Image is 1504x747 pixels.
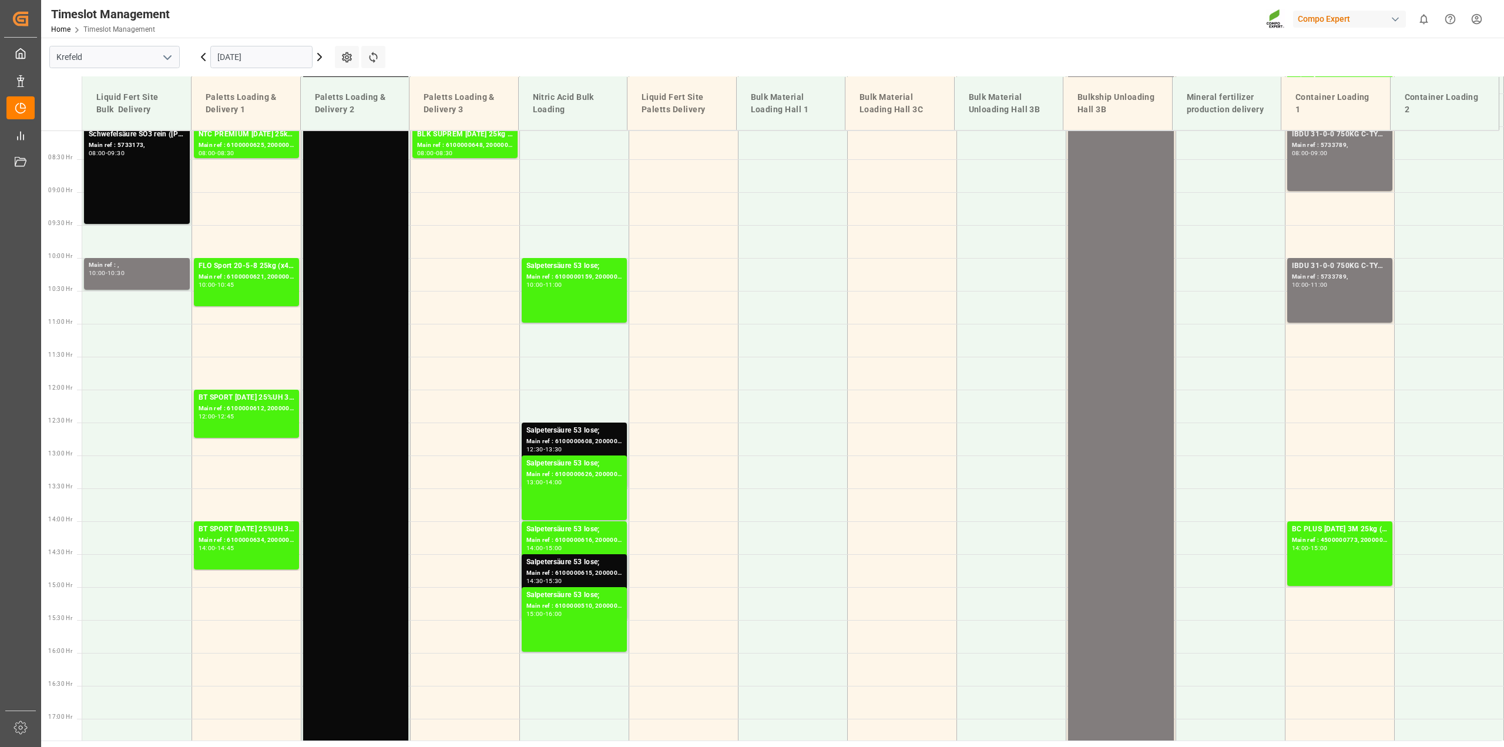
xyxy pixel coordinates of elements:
[1311,150,1328,156] div: 09:00
[1292,260,1388,272] div: IBDU 31-0-0 750KG C-TYPE BB JP (MIZ);
[1292,282,1309,287] div: 10:00
[419,86,509,120] div: Paletts Loading & Delivery 3
[526,601,622,611] div: Main ref : 6100000510, 2000000661;
[1292,140,1388,150] div: Main ref : 5733789,
[543,545,545,551] div: -
[526,272,622,282] div: Main ref : 6100000159, 2000000273;
[215,150,217,156] div: -
[545,545,562,551] div: 15:00
[543,480,545,485] div: -
[526,447,543,452] div: 12:30
[526,437,622,447] div: Main ref : 6100000608, 2000000703;
[1292,150,1309,156] div: 08:00
[526,589,622,601] div: Salpetersäure 53 lose;
[89,140,185,150] div: Main ref : 5733173,
[48,582,72,588] span: 15:00 Hr
[1292,545,1309,551] div: 14:00
[545,447,562,452] div: 13:30
[48,450,72,457] span: 13:00 Hr
[1437,6,1463,32] button: Help Center
[526,480,543,485] div: 13:00
[1266,9,1285,29] img: Screenshot%202023-09-29%20at%2010.02.21.png_1712312052.png
[528,86,618,120] div: Nitric Acid Bulk Loading
[217,150,234,156] div: 08:30
[526,535,622,545] div: Main ref : 6100000616, 2000000736;
[545,480,562,485] div: 14:00
[526,282,543,287] div: 10:00
[526,425,622,437] div: Salpetersäure 53 lose;
[199,282,216,287] div: 10:00
[199,545,216,551] div: 14:00
[48,549,72,555] span: 14:30 Hr
[89,129,185,140] div: Schwefelsäure SO3 rein ([PERSON_NAME])
[545,611,562,617] div: 16:00
[526,611,543,617] div: 15:00
[1400,86,1490,120] div: Container Loading 2
[48,483,72,490] span: 13:30 Hr
[1073,86,1163,120] div: Bulkship Unloading Hall 3B
[543,578,545,584] div: -
[526,578,543,584] div: 14:30
[545,578,562,584] div: 15:30
[1291,86,1381,120] div: Container Loading 1
[1293,8,1411,30] button: Compo Expert
[199,524,294,535] div: BT SPORT [DATE] 25%UH 3M 25kg (x40) INTBLK CLASSIC [DATE] 25kg(x40)D,EN,PL,FNLNTC N-MAX 24-5-5 25...
[48,253,72,259] span: 10:00 Hr
[48,648,72,654] span: 16:00 Hr
[1411,6,1437,32] button: show 0 new notifications
[48,286,72,292] span: 10:30 Hr
[199,535,294,545] div: Main ref : 6100000634, 2000000654;
[48,154,72,160] span: 08:30 Hr
[51,25,70,34] a: Home
[1311,282,1328,287] div: 11:00
[526,260,622,272] div: Salpetersäure 53 lose;
[545,282,562,287] div: 11:00
[417,150,434,156] div: 08:00
[106,270,108,276] div: -
[543,611,545,617] div: -
[1292,535,1388,545] div: Main ref : 4500000773, 2000000422
[217,545,234,551] div: 14:45
[48,516,72,522] span: 14:00 Hr
[526,458,622,470] div: Salpetersäure 53 lose;
[1293,11,1406,28] div: Compo Expert
[215,414,217,419] div: -
[199,260,294,272] div: FLO Sport 20-5-8 25kg (x40) INTFLO T PERM [DATE] 25kg (x42) INTBLK CLASSIC [DATE] 25kg(x40)D,EN,P...
[48,681,72,687] span: 16:30 Hr
[526,524,622,535] div: Salpetersäure 53 lose;
[436,150,453,156] div: 08:30
[526,568,622,578] div: Main ref : 6100000615, 2000000739;
[199,404,294,414] div: Main ref : 6100000612, 2000000601;
[48,713,72,720] span: 17:00 Hr
[543,282,545,287] div: -
[199,272,294,282] div: Main ref : 6100000621, 2000000709;
[49,46,180,68] input: Type to search/select
[217,282,234,287] div: 10:45
[637,86,727,120] div: Liquid Fert Site Paletts Delivery
[434,150,436,156] div: -
[855,86,945,120] div: Bulk Material Loading Hall 3C
[199,140,294,150] div: Main ref : 6100000625, 2000000497;
[48,615,72,621] span: 15:30 Hr
[215,545,217,551] div: -
[108,270,125,276] div: 10:30
[1308,150,1310,156] div: -
[199,129,294,140] div: NTC PREMIUM [DATE] 25kg (x40) D,EN,PL;NTC SUPREM [DATE] 25kg (x40)A,D,EN,I,SI
[48,417,72,424] span: 12:30 Hr
[1292,272,1388,282] div: Main ref : 5733789,
[1292,524,1388,535] div: BC PLUS [DATE] 3M 25kg (x42) WW
[201,86,291,120] div: Paletts Loading & Delivery 1
[48,351,72,358] span: 11:30 Hr
[746,86,836,120] div: Bulk Material Loading Hall 1
[310,86,400,120] div: Paletts Loading & Delivery 2
[48,187,72,193] span: 09:00 Hr
[1308,282,1310,287] div: -
[210,46,313,68] input: DD.MM.YYYY
[89,150,106,156] div: 08:00
[417,129,513,140] div: BLK SUPREM [DATE] 25kg (x40) INT
[199,392,294,404] div: BT SPORT [DATE] 25%UH 3M 25kg (x40) INTSUPER FLO T Turf BS 20kg (x50) INTFLO T PERM [DATE] 25kg (...
[158,48,176,66] button: open menu
[48,384,72,391] span: 12:00 Hr
[1308,545,1310,551] div: -
[1311,545,1328,551] div: 15:00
